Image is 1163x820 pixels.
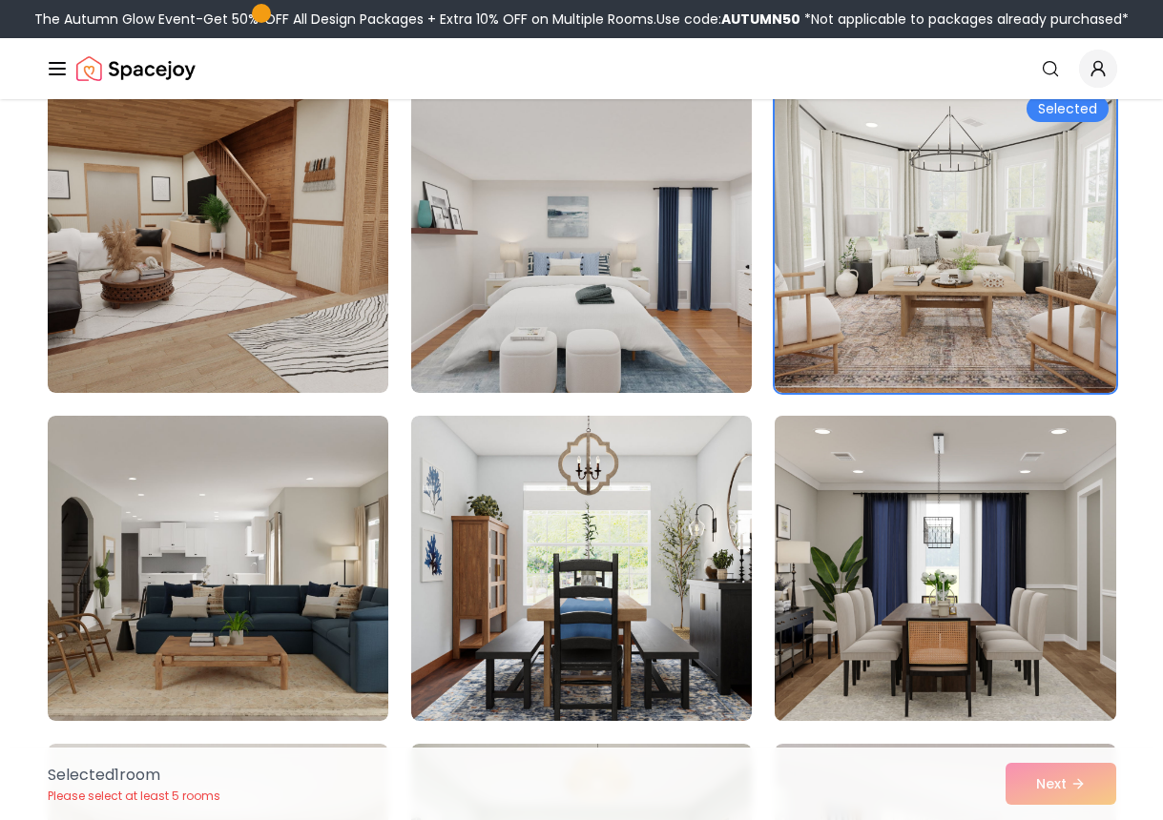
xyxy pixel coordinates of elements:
img: Room room-19 [48,416,388,721]
nav: Global [46,38,1117,99]
div: The Autumn Glow Event-Get 50% OFF All Design Packages + Extra 10% OFF on Multiple Rooms. [34,10,1129,29]
span: *Not applicable to packages already purchased* [800,10,1129,29]
div: Selected [1027,95,1109,122]
img: Spacejoy Logo [76,50,196,88]
p: Please select at least 5 rooms [48,789,220,804]
p: Selected 1 room [48,764,220,787]
img: Room room-21 [766,408,1124,728]
b: AUTUMN50 [721,10,800,29]
a: Spacejoy [76,50,196,88]
img: Room room-18 [775,88,1115,393]
span: Use code: [656,10,800,29]
img: Room room-16 [48,88,388,393]
img: Room room-17 [411,88,752,393]
img: Room room-20 [411,416,752,721]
